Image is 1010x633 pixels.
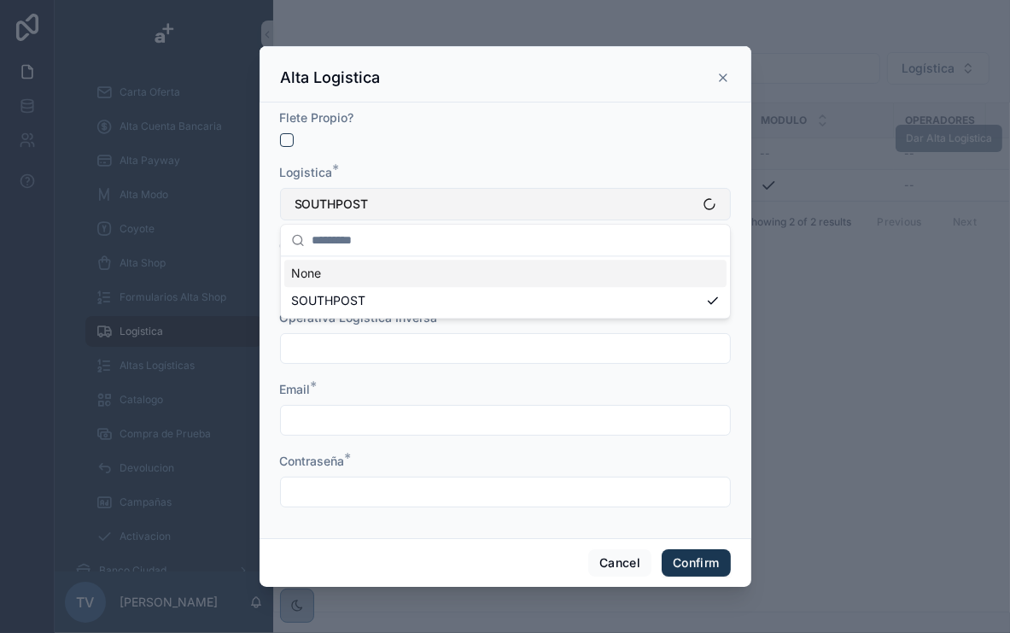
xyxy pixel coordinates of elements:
span: SOUTHPOST [295,196,369,213]
span: SOUTHPOST [291,292,365,309]
h3: Alta Logistica [281,67,381,88]
button: Confirm [662,549,730,577]
span: Contraseña [280,454,345,468]
div: Suggestions [281,256,730,318]
button: Select Button [280,188,731,220]
span: Logistica [280,165,333,179]
span: Email [280,382,311,396]
div: None [284,260,727,287]
button: Cancel [588,549,651,577]
span: Flete Propio? [280,110,354,125]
